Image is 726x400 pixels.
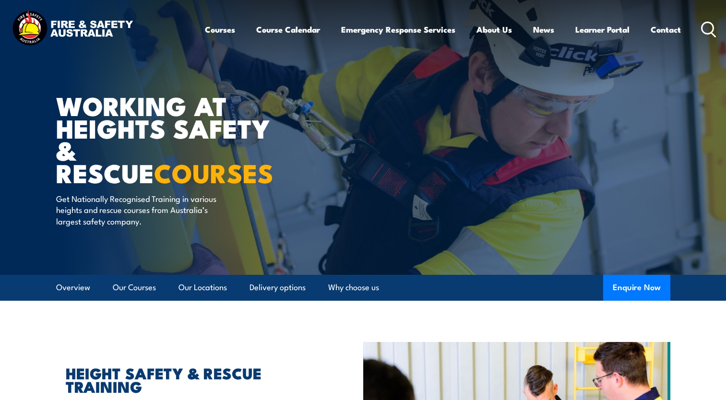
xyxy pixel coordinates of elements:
a: Learner Portal [575,17,630,42]
a: Overview [56,275,90,300]
a: Courses [205,17,235,42]
a: Contact [651,17,681,42]
strong: COURSES [154,152,274,192]
a: Our Locations [179,275,227,300]
a: Our Courses [113,275,156,300]
h2: HEIGHT SAFETY & RESCUE TRAINING [66,366,319,393]
a: News [533,17,554,42]
a: Why choose us [328,275,379,300]
p: Get Nationally Recognised Training in various heights and rescue courses from Australia’s largest... [56,193,231,226]
a: About Us [476,17,512,42]
a: Emergency Response Services [341,17,455,42]
a: Delivery options [250,275,306,300]
h1: WORKING AT HEIGHTS SAFETY & RESCUE [56,94,293,184]
a: Course Calendar [256,17,320,42]
button: Enquire Now [603,275,670,301]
